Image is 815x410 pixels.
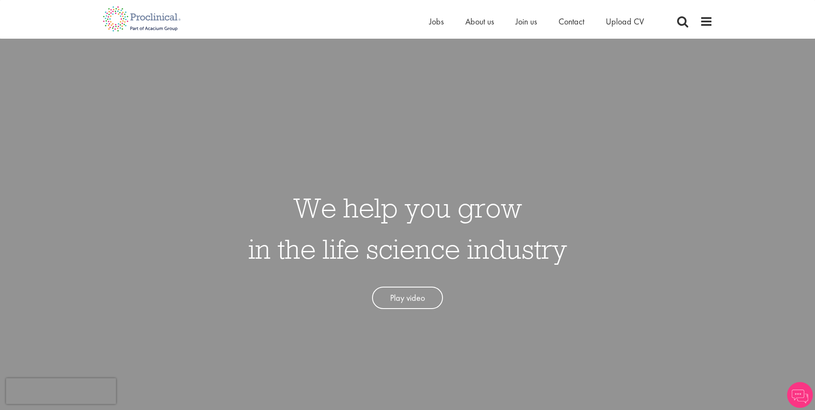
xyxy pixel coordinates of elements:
a: Jobs [429,16,444,27]
a: Join us [516,16,537,27]
h1: We help you grow in the life science industry [248,187,567,269]
img: Chatbot [787,382,813,408]
a: Contact [559,16,584,27]
a: Play video [372,287,443,309]
a: Upload CV [606,16,644,27]
a: About us [465,16,494,27]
